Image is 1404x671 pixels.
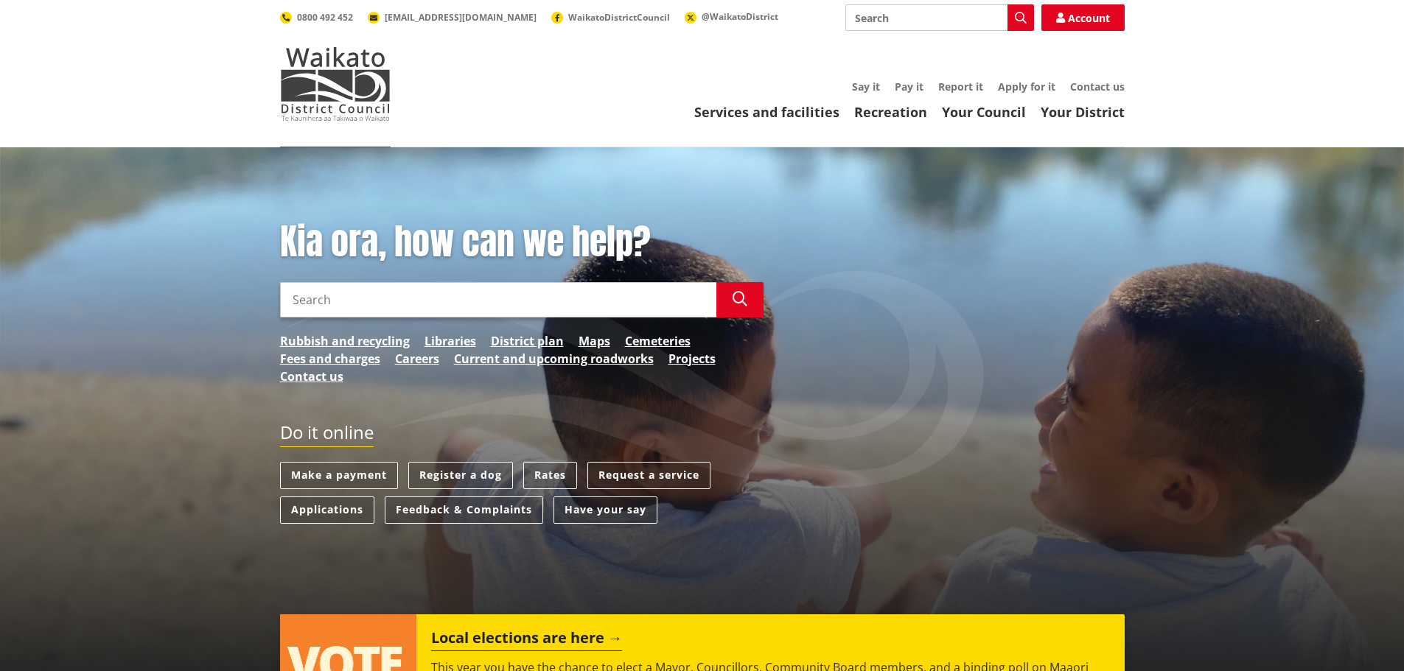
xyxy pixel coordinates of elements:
[685,10,778,23] a: @WaikatoDistrict
[938,80,983,94] a: Report it
[425,332,476,350] a: Libraries
[408,462,513,489] a: Register a dog
[523,462,577,489] a: Rates
[668,350,716,368] a: Projects
[998,80,1055,94] a: Apply for it
[551,11,670,24] a: WaikatoDistrictCouncil
[854,103,927,121] a: Recreation
[579,332,610,350] a: Maps
[491,332,564,350] a: District plan
[845,4,1034,31] input: Search input
[280,221,764,264] h1: Kia ora, how can we help?
[368,11,537,24] a: [EMAIL_ADDRESS][DOMAIN_NAME]
[942,103,1026,121] a: Your Council
[1041,4,1125,31] a: Account
[431,629,622,651] h2: Local elections are here
[568,11,670,24] span: WaikatoDistrictCouncil
[702,10,778,23] span: @WaikatoDistrict
[280,350,380,368] a: Fees and charges
[280,47,391,121] img: Waikato District Council - Te Kaunihera aa Takiwaa o Waikato
[280,368,343,385] a: Contact us
[385,11,537,24] span: [EMAIL_ADDRESS][DOMAIN_NAME]
[587,462,710,489] a: Request a service
[895,80,923,94] a: Pay it
[1041,103,1125,121] a: Your District
[280,11,353,24] a: 0800 492 452
[553,496,657,524] a: Have your say
[280,462,398,489] a: Make a payment
[694,103,839,121] a: Services and facilities
[280,496,374,524] a: Applications
[1070,80,1125,94] a: Contact us
[395,350,439,368] a: Careers
[625,332,691,350] a: Cemeteries
[280,282,716,317] input: Search input
[280,332,410,350] a: Rubbish and recycling
[852,80,880,94] a: Say it
[385,496,543,524] a: Feedback & Complaints
[280,422,374,448] h2: Do it online
[454,350,654,368] a: Current and upcoming roadworks
[297,11,353,24] span: 0800 492 452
